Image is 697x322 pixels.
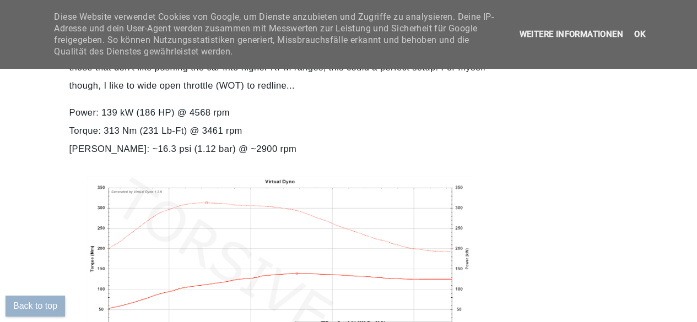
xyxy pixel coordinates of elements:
[69,103,490,158] p: Power: 139 kW (186 HP) @ 4568 rpm Torque: 313 Nm (231 Lb-Ft) @ 3461 rpm [PERSON_NAME]: ~16.3 psi ...
[6,296,65,316] button: Back to top
[631,29,649,39] a: Ok
[54,11,495,57] span: Diese Website verwendet Cookies von Google, um Dienste anzubieten und Zugriffe zu analysieren. De...
[516,29,626,39] a: Weitere Informationen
